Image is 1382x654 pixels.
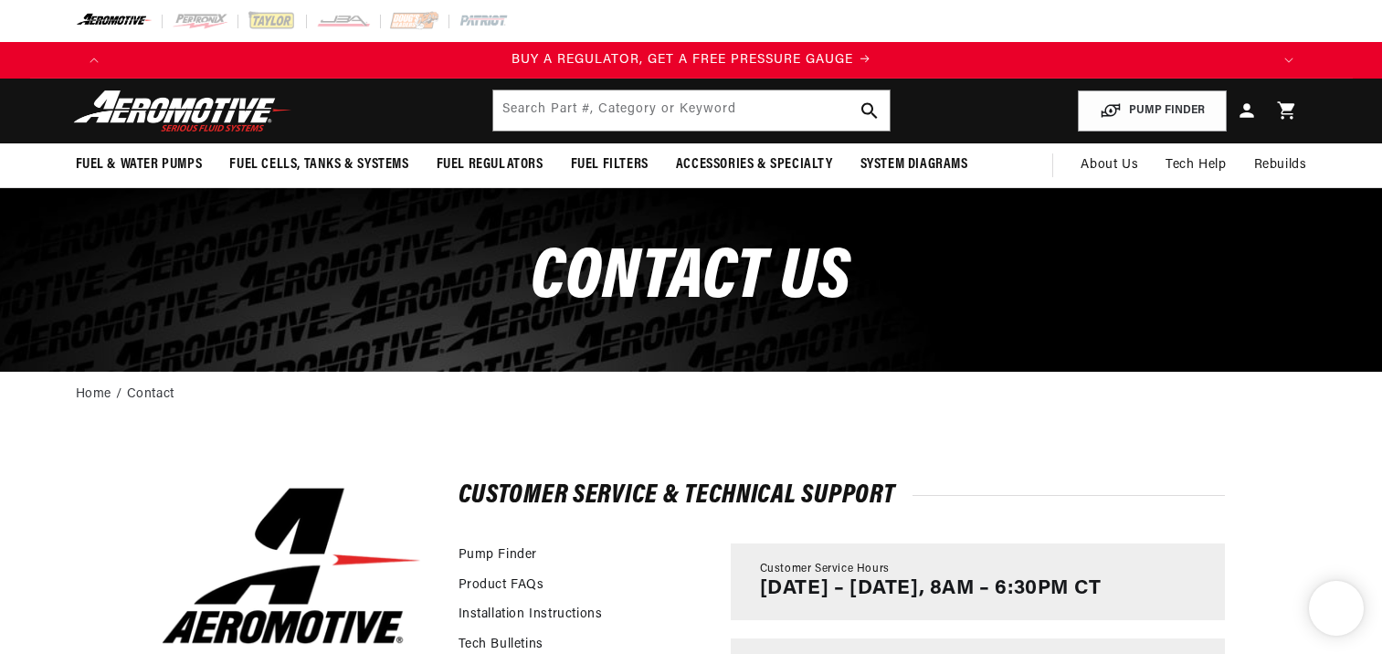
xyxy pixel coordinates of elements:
[1067,143,1152,187] a: About Us
[571,155,649,174] span: Fuel Filters
[849,90,890,131] button: search button
[76,42,112,79] button: Translation missing: en.sections.announcements.previous_announcement
[459,484,1225,507] h2: Customer Service & Technical Support
[229,155,408,174] span: Fuel Cells, Tanks & Systems
[493,90,890,131] input: Search by Part Number, Category or Keyword
[760,562,890,577] span: Customer Service Hours
[860,155,968,174] span: System Diagrams
[459,575,544,596] a: Product FAQs
[69,90,297,132] img: Aeromotive
[30,42,1353,79] slideshow-component: Translation missing: en.sections.announcements.announcement_bar
[437,155,543,174] span: Fuel Regulators
[76,385,1307,405] nav: breadcrumbs
[531,243,851,315] span: CONTACt us
[62,143,216,186] summary: Fuel & Water Pumps
[112,50,1271,70] div: Announcement
[847,143,982,186] summary: System Diagrams
[760,577,1102,601] p: [DATE] – [DATE], 8AM – 6:30PM CT
[1152,143,1240,187] summary: Tech Help
[216,143,422,186] summary: Fuel Cells, Tanks & Systems
[1240,143,1321,187] summary: Rebuilds
[1078,90,1227,132] button: PUMP FINDER
[557,143,662,186] summary: Fuel Filters
[1254,155,1307,175] span: Rebuilds
[112,50,1271,70] div: 1 of 4
[662,143,847,186] summary: Accessories & Specialty
[512,53,853,67] span: BUY A REGULATOR, GET A FREE PRESSURE GAUGE
[1166,155,1226,175] span: Tech Help
[423,143,557,186] summary: Fuel Regulators
[76,385,111,405] a: Home
[459,545,538,565] a: Pump Finder
[127,385,174,405] a: Contact
[1081,158,1138,172] span: About Us
[1271,42,1307,79] button: Translation missing: en.sections.announcements.next_announcement
[76,155,203,174] span: Fuel & Water Pumps
[676,155,833,174] span: Accessories & Specialty
[459,605,603,625] a: Installation Instructions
